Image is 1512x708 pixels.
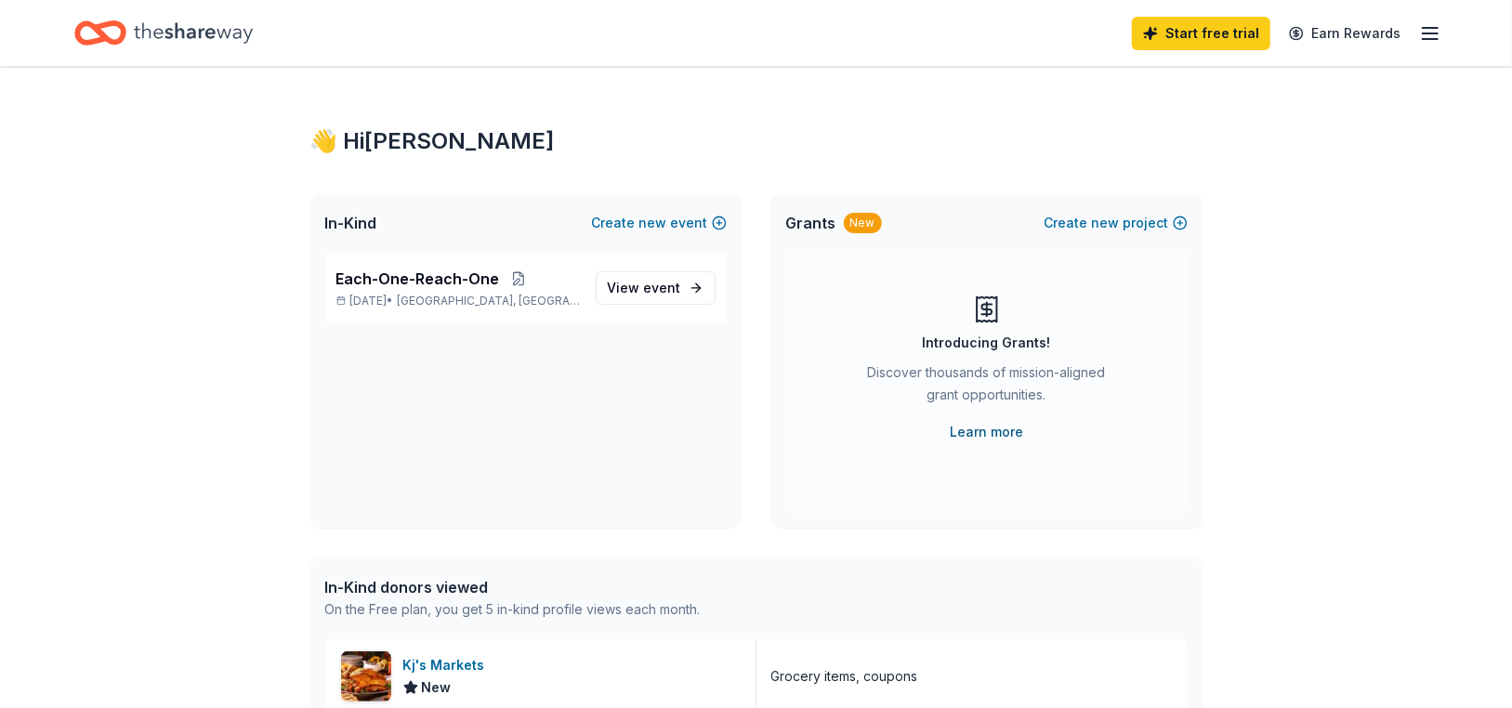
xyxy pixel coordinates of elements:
[639,212,667,234] span: new
[336,268,500,290] span: Each-One-Reach-One
[596,271,716,305] a: View event
[786,212,836,234] span: Grants
[336,294,581,308] p: [DATE] •
[1132,17,1270,50] a: Start free trial
[1092,212,1120,234] span: new
[923,332,1051,354] div: Introducing Grants!
[325,598,701,621] div: On the Free plan, you get 5 in-kind profile views each month.
[397,294,580,308] span: [GEOGRAPHIC_DATA], [GEOGRAPHIC_DATA]
[403,654,493,676] div: Kj's Markets
[861,361,1113,413] div: Discover thousands of mission-aligned grant opportunities.
[644,280,681,295] span: event
[310,126,1203,156] div: 👋 Hi [PERSON_NAME]
[325,212,377,234] span: In-Kind
[771,665,918,688] div: Grocery items, coupons
[74,11,253,55] a: Home
[325,576,701,598] div: In-Kind donors viewed
[592,212,727,234] button: Createnewevent
[422,676,452,699] span: New
[608,277,681,299] span: View
[950,421,1023,443] a: Learn more
[1278,17,1412,50] a: Earn Rewards
[844,213,882,233] div: New
[1045,212,1188,234] button: Createnewproject
[341,651,391,701] img: Image for Kj's Markets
